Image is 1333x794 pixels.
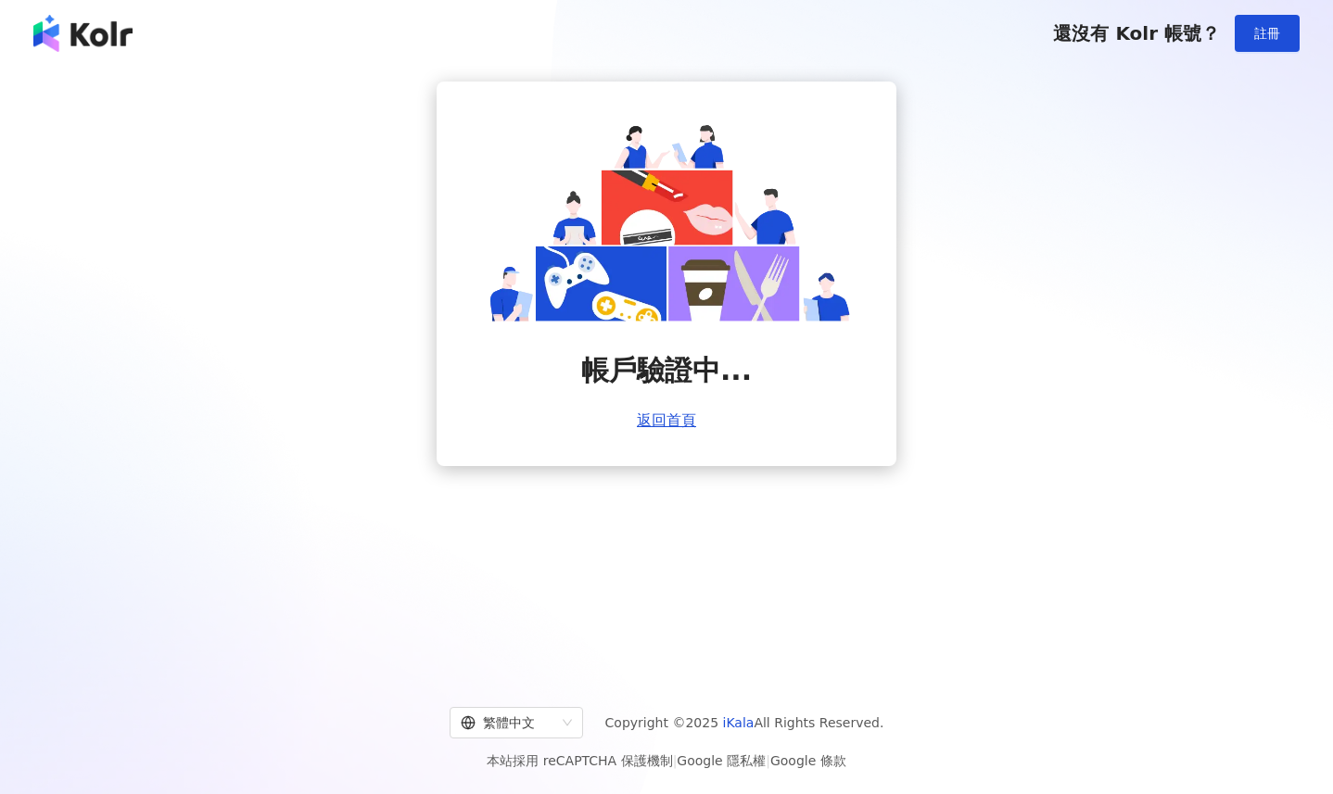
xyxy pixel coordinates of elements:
[770,753,846,768] a: Google 條款
[673,753,678,768] span: |
[1235,15,1300,52] button: 註冊
[33,15,133,52] img: logo
[461,708,555,737] div: 繁體中文
[605,712,884,734] span: Copyright © 2025 All Rights Reserved.
[637,412,696,429] a: 返回首頁
[481,119,852,321] img: account is verifying
[766,753,770,768] span: |
[581,351,752,390] span: 帳戶驗證中...
[723,715,755,730] a: iKala
[1254,26,1280,41] span: 註冊
[1053,22,1220,44] span: 還沒有 Kolr 帳號？
[487,750,845,772] span: 本站採用 reCAPTCHA 保護機制
[677,753,766,768] a: Google 隱私權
